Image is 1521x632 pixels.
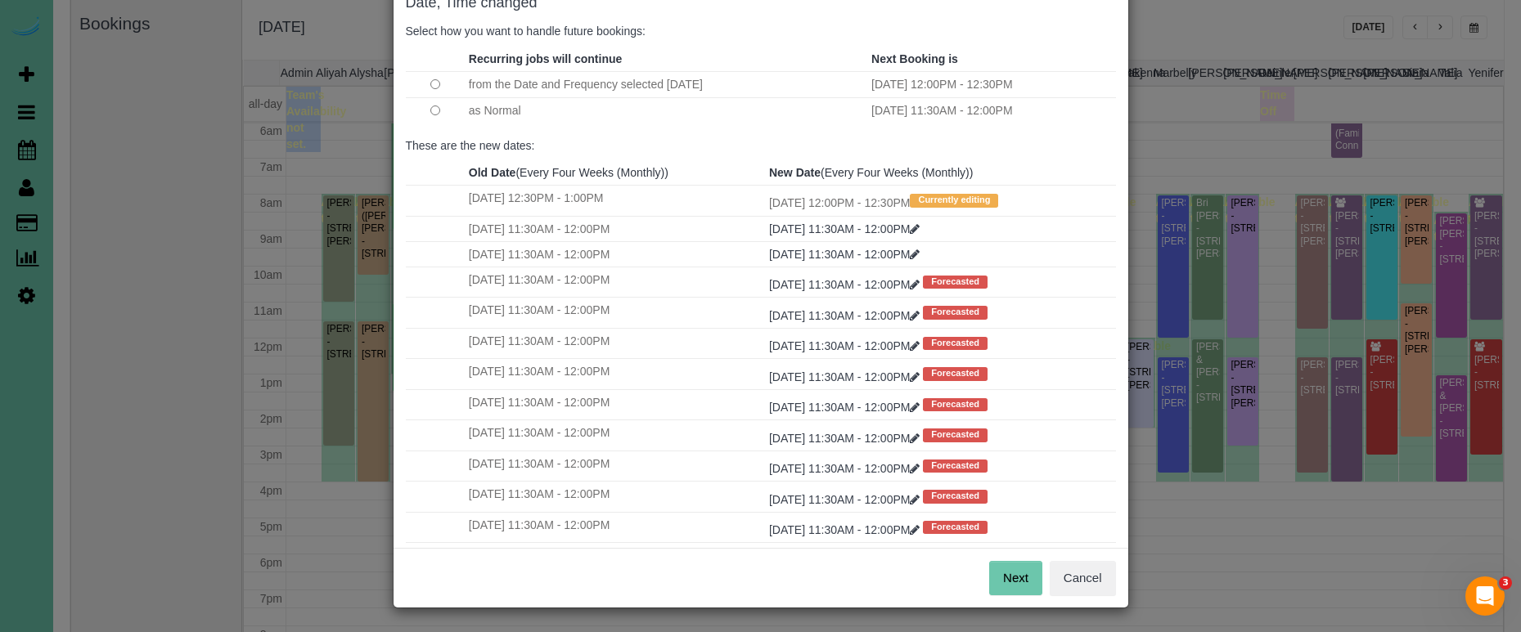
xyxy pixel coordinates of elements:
[867,97,1115,123] td: [DATE] 11:30AM - 12:00PM
[867,71,1115,97] td: [DATE] 12:00PM - 12:30PM
[465,359,765,389] td: [DATE] 11:30AM - 12:00PM
[923,398,988,411] span: Forecasted
[465,328,765,358] td: [DATE] 11:30AM - 12:00PM
[769,339,923,352] a: [DATE] 11:30AM - 12:00PM
[769,370,923,383] a: [DATE] 11:30AM - 12:00PM
[769,523,923,536] a: [DATE] 11:30AM - 12:00PM
[465,450,765,481] td: [DATE] 11:30AM - 12:00PM
[923,367,988,380] span: Forecasted
[465,186,765,216] td: [DATE] 12:30PM - 1:00PM
[769,462,923,475] a: [DATE] 11:30AM - 12:00PM
[769,248,920,261] a: [DATE] 11:30AM - 12:00PM
[765,186,1116,216] td: [DATE] 12:00PM - 12:30PM
[465,512,765,542] td: [DATE] 11:30AM - 12:00PM
[465,216,765,241] td: [DATE] 11:30AM - 12:00PM
[765,160,1116,186] th: (Every Four Weeks (Monthly))
[923,306,988,319] span: Forecasted
[465,71,867,97] td: from the Date and Frequency selected [DATE]
[769,222,920,235] a: [DATE] 11:30AM - 12:00PM
[465,241,765,267] td: [DATE] 11:30AM - 12:00PM
[1050,561,1116,595] button: Cancel
[769,309,923,322] a: [DATE] 11:30AM - 12:00PM
[769,493,923,506] a: [DATE] 11:30AM - 12:00PM
[923,521,988,534] span: Forecasted
[465,389,765,419] td: [DATE] 11:30AM - 12:00PM
[769,432,923,445] a: [DATE] 11:30AM - 12:00PM
[469,166,516,179] strong: Old Date
[1499,576,1512,589] span: 3
[871,52,958,65] strong: Next Booking is
[923,337,988,350] span: Forecasted
[406,137,1116,154] p: These are the new dates:
[465,97,867,123] td: as Normal
[989,561,1042,595] button: Next
[406,23,1116,39] p: Select how you want to handle future bookings:
[923,459,988,473] span: Forecasted
[769,278,923,291] a: [DATE] 11:30AM - 12:00PM
[465,420,765,450] td: [DATE] 11:30AM - 12:00PM
[923,428,988,442] span: Forecasted
[1465,576,1505,616] iframe: Intercom live chat
[923,490,988,503] span: Forecasted
[465,267,765,297] td: [DATE] 11:30AM - 12:00PM
[769,166,821,179] strong: New Date
[910,194,998,207] span: Currently editing
[465,482,765,512] td: [DATE] 11:30AM - 12:00PM
[465,543,765,573] td: [DATE] 11:30AM - 12:00PM
[769,401,923,414] a: [DATE] 11:30AM - 12:00PM
[923,276,988,289] span: Forecasted
[465,298,765,328] td: [DATE] 11:30AM - 12:00PM
[469,52,622,65] strong: Recurring jobs will continue
[465,160,765,186] th: (Every Four Weeks (Monthly))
